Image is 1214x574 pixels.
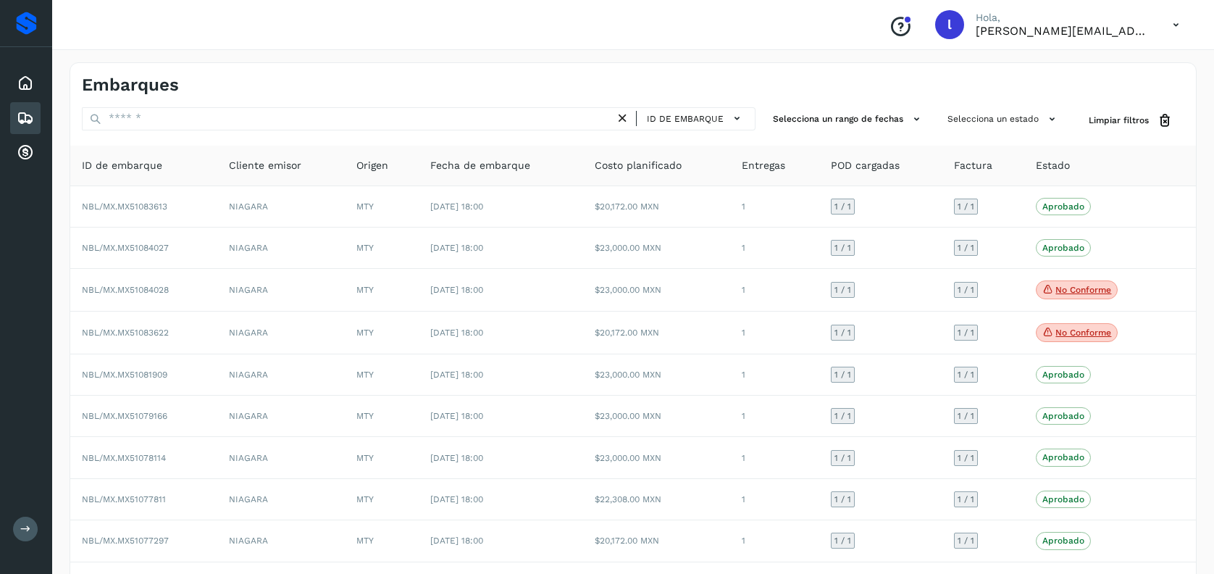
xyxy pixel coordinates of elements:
[10,102,41,134] div: Embarques
[217,228,345,269] td: NIAGARA
[1042,452,1084,462] p: Aprobado
[82,75,179,96] h4: Embarques
[1042,494,1084,504] p: Aprobado
[730,396,819,437] td: 1
[583,186,730,228] td: $20,172.00 MXN
[583,354,730,396] td: $23,000.00 MXN
[345,479,419,520] td: MTY
[958,412,974,420] span: 1 / 1
[1036,158,1070,173] span: Estado
[430,285,483,295] span: [DATE] 18:00
[834,454,851,462] span: 1 / 1
[430,243,483,253] span: [DATE] 18:00
[834,328,851,337] span: 1 / 1
[954,158,992,173] span: Factura
[217,479,345,520] td: NIAGARA
[217,354,345,396] td: NIAGARA
[1077,107,1184,134] button: Limpiar filtros
[583,479,730,520] td: $22,308.00 MXN
[356,158,388,173] span: Origen
[229,158,301,173] span: Cliente emisor
[345,354,419,396] td: MTY
[1055,285,1111,295] p: No conforme
[345,228,419,269] td: MTY
[642,108,749,129] button: ID de embarque
[834,412,851,420] span: 1 / 1
[583,396,730,437] td: $23,000.00 MXN
[82,243,169,253] span: NBL/MX.MX51084027
[976,12,1150,24] p: Hola,
[958,454,974,462] span: 1 / 1
[217,437,345,478] td: NIAGARA
[1042,370,1084,380] p: Aprobado
[217,396,345,437] td: NIAGARA
[345,437,419,478] td: MTY
[958,370,974,379] span: 1 / 1
[82,201,167,212] span: NBL/MX.MX51083613
[583,312,730,354] td: $20,172.00 MXN
[730,312,819,354] td: 1
[730,479,819,520] td: 1
[82,370,167,380] span: NBL/MX.MX51081909
[1042,411,1084,421] p: Aprobado
[730,269,819,312] td: 1
[430,158,530,173] span: Fecha de embarque
[834,495,851,504] span: 1 / 1
[1055,328,1111,338] p: No conforme
[430,494,483,504] span: [DATE] 18:00
[345,186,419,228] td: MTY
[583,228,730,269] td: $23,000.00 MXN
[430,328,483,338] span: [DATE] 18:00
[82,536,169,546] span: NBL/MX.MX51077297
[834,370,851,379] span: 1 / 1
[430,536,483,546] span: [DATE] 18:00
[730,186,819,228] td: 1
[958,495,974,504] span: 1 / 1
[1042,201,1084,212] p: Aprobado
[430,411,483,421] span: [DATE] 18:00
[345,396,419,437] td: MTY
[742,158,785,173] span: Entregas
[583,520,730,562] td: $20,172.00 MXN
[958,202,974,211] span: 1 / 1
[10,67,41,99] div: Inicio
[1089,114,1149,127] span: Limpiar filtros
[831,158,900,173] span: POD cargadas
[834,286,851,294] span: 1 / 1
[345,269,419,312] td: MTY
[834,244,851,252] span: 1 / 1
[767,107,930,131] button: Selecciona un rango de fechas
[958,536,974,545] span: 1 / 1
[345,312,419,354] td: MTY
[730,437,819,478] td: 1
[1042,243,1084,253] p: Aprobado
[82,158,162,173] span: ID de embarque
[217,312,345,354] td: NIAGARA
[82,328,169,338] span: NBL/MX.MX51083622
[82,453,166,463] span: NBL/MX.MX51078114
[647,112,724,125] span: ID de embarque
[958,244,974,252] span: 1 / 1
[430,453,483,463] span: [DATE] 18:00
[583,437,730,478] td: $23,000.00 MXN
[217,186,345,228] td: NIAGARA
[217,520,345,562] td: NIAGARA
[345,520,419,562] td: MTY
[430,370,483,380] span: [DATE] 18:00
[583,269,730,312] td: $23,000.00 MXN
[217,269,345,312] td: NIAGARA
[10,137,41,169] div: Cuentas por cobrar
[834,536,851,545] span: 1 / 1
[1042,536,1084,546] p: Aprobado
[834,202,851,211] span: 1 / 1
[82,494,166,504] span: NBL/MX.MX51077811
[595,158,682,173] span: Costo planificado
[730,520,819,562] td: 1
[82,285,169,295] span: NBL/MX.MX51084028
[730,354,819,396] td: 1
[958,328,974,337] span: 1 / 1
[730,228,819,269] td: 1
[942,107,1066,131] button: Selecciona un estado
[958,286,974,294] span: 1 / 1
[976,24,1150,38] p: lorena.rojo@serviciosatc.com.mx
